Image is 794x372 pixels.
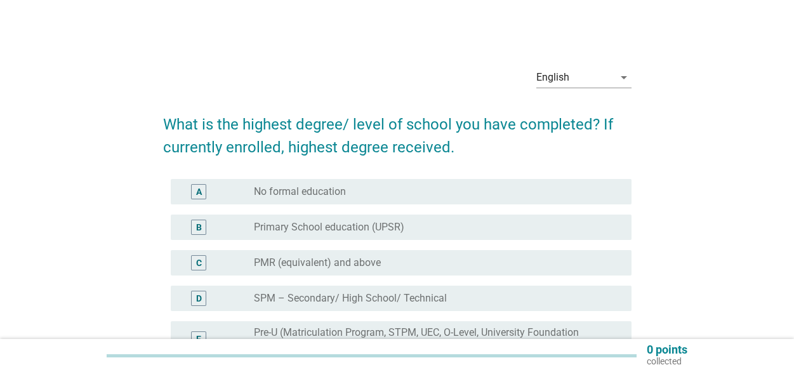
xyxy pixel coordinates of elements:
[254,326,611,352] label: Pre-U (Matriculation Program, STPM, UEC, O-Level, University Foundation Program)
[536,72,569,83] div: English
[196,333,201,346] div: E
[196,256,202,270] div: C
[196,185,202,199] div: A
[196,292,202,305] div: D
[196,221,202,234] div: B
[254,185,346,198] label: No formal education
[163,100,632,159] h2: What is the highest degree/ level of school you have completed? If currently enrolled, highest de...
[647,355,687,367] p: collected
[647,344,687,355] p: 0 points
[254,256,381,269] label: PMR (equivalent) and above
[254,292,447,305] label: SPM – Secondary/ High School/ Technical
[254,221,404,234] label: Primary School education (UPSR)
[616,70,632,85] i: arrow_drop_down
